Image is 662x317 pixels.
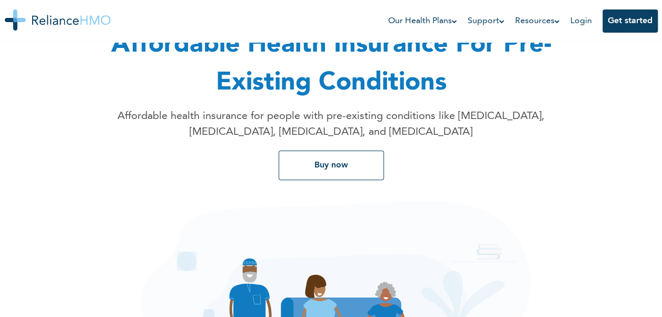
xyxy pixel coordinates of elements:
[68,26,595,102] h1: Affordable Health Insurance For Pre-Existing Conditions
[515,15,560,27] a: Resources
[279,151,384,180] button: Buy now
[388,15,457,27] a: Our Health Plans
[602,9,658,33] button: Get started
[5,9,111,31] img: Reliance HMO's Logo
[570,17,592,25] a: Login
[94,108,568,140] p: Affordable health insurance for people with pre-existing conditions like [MEDICAL_DATA], [MEDICAL...
[468,15,505,27] a: Support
